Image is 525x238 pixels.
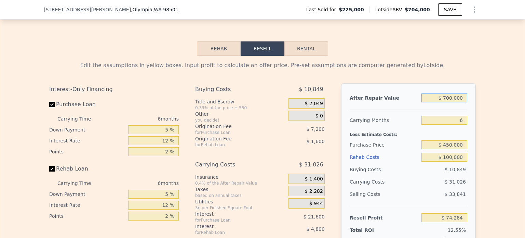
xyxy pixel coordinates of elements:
div: After Repair Value [350,92,419,104]
div: for Rehab Loan [195,142,271,148]
span: $ 2,049 [305,101,323,107]
span: $225,000 [339,6,364,13]
div: Origination Fee [195,123,271,130]
span: $ 7,200 [306,126,324,132]
div: Interest Rate [49,135,125,146]
div: for Purchase Loan [195,130,271,135]
div: Carrying Time [57,178,102,189]
span: $ 33,841 [445,191,466,197]
div: 0.4% of the After Repair Value [195,180,286,186]
div: you decide! [195,117,286,123]
input: Purchase Loan [49,102,55,107]
div: Carrying Months [350,114,419,126]
span: Last Sold for [306,6,339,13]
div: Points [49,146,125,157]
label: Purchase Loan [49,98,125,111]
div: Rehab Costs [350,151,419,163]
div: Utilities [195,198,286,205]
div: Origination Fee [195,135,271,142]
span: $ 21,600 [304,214,325,220]
span: $ 1,400 [305,176,323,182]
div: Interest-Only Financing [49,83,179,96]
div: Taxes [195,186,286,193]
div: Total ROI [350,227,392,234]
label: Rehab Loan [49,163,125,175]
div: 6 months [105,178,179,189]
div: Purchase Price [350,139,419,151]
div: Carrying Costs [195,159,271,171]
div: for Rehab Loan [195,230,271,235]
span: $ 0 [315,113,323,119]
div: Down Payment [49,189,125,200]
button: Show Options [468,3,481,16]
button: SAVE [438,3,462,16]
span: , WA 98501 [152,7,178,12]
span: $ 31,026 [299,159,323,171]
div: Resell Profit [350,212,419,224]
span: $ 1,600 [306,139,324,144]
div: for Purchase Loan [195,217,271,223]
div: Insurance [195,174,286,180]
div: Interest [195,211,271,217]
div: Interest Rate [49,200,125,211]
div: Down Payment [49,124,125,135]
div: Title and Escrow [195,98,286,105]
span: 12.55% [448,227,466,233]
span: Lotside ARV [375,6,405,13]
div: Interest [195,223,271,230]
span: $ 31,026 [445,179,466,185]
div: Other [195,111,286,117]
div: 0.33% of the price + 550 [195,105,286,111]
div: Buying Costs [195,83,271,96]
span: $ 2,282 [305,188,323,195]
div: Selling Costs [350,188,419,200]
div: Less Estimate Costs: [350,126,467,139]
span: $ 4,800 [306,226,324,232]
div: Carrying Time [57,113,102,124]
span: $ 944 [309,201,323,207]
span: [STREET_ADDRESS][PERSON_NAME] [44,6,131,13]
div: Edit the assumptions in yellow boxes. Input profit to calculate an offer price. Pre-set assumptio... [49,61,476,70]
button: Rental [284,41,328,56]
div: Buying Costs [350,163,419,176]
button: Resell [241,41,284,56]
div: Points [49,211,125,222]
span: $ 10,849 [445,167,466,172]
span: , Olympia [131,6,178,13]
span: $ 10,849 [299,83,323,96]
div: 3¢ per Finished Square Foot [195,205,286,211]
button: Rehab [197,41,241,56]
span: $704,000 [405,7,430,12]
input: Rehab Loan [49,166,55,172]
div: 6 months [105,113,179,124]
div: Carrying Costs [350,176,392,188]
div: based on annual taxes [195,193,286,198]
